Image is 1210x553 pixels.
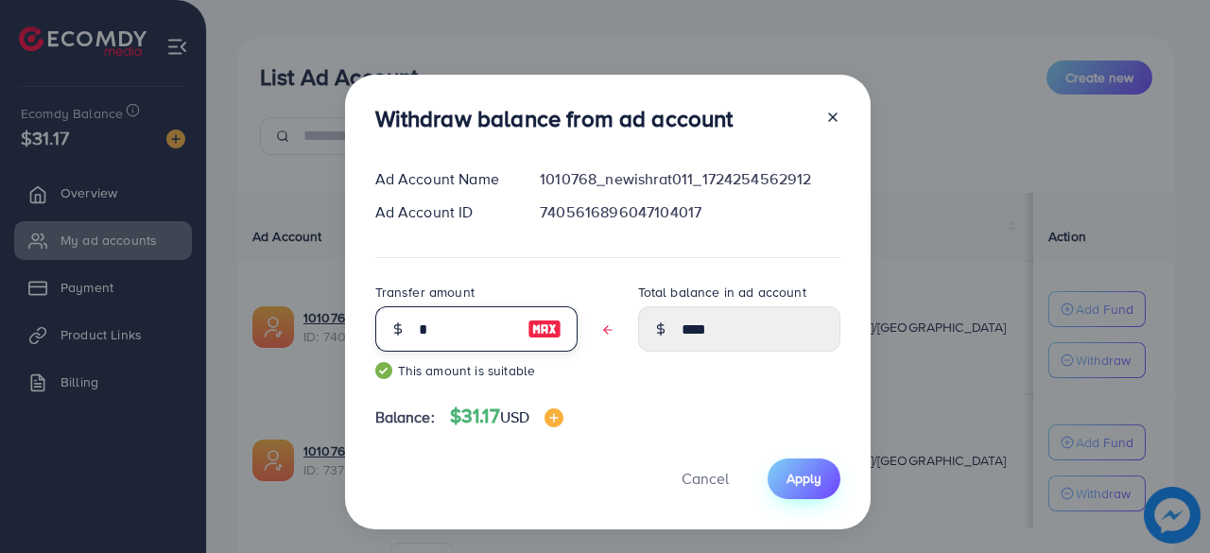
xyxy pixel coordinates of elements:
[375,362,392,379] img: guide
[360,201,526,223] div: Ad Account ID
[500,406,529,427] span: USD
[658,458,752,499] button: Cancel
[525,168,855,190] div: 1010768_newishrat011_1724254562912
[375,105,734,132] h3: Withdraw balance from ad account
[544,408,563,427] img: image
[768,458,840,499] button: Apply
[682,468,729,489] span: Cancel
[525,201,855,223] div: 7405616896047104017
[375,406,435,428] span: Balance:
[638,283,806,302] label: Total balance in ad account
[786,469,821,488] span: Apply
[527,318,562,340] img: image
[450,405,563,428] h4: $31.17
[375,361,578,380] small: This amount is suitable
[375,283,475,302] label: Transfer amount
[360,168,526,190] div: Ad Account Name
